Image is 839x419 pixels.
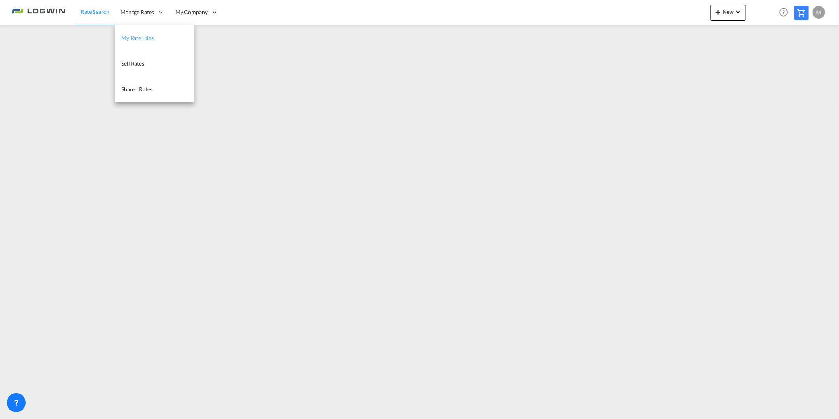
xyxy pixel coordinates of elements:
[710,5,746,21] button: icon-plus 400-fgNewicon-chevron-down
[777,6,794,20] div: Help
[175,8,208,16] span: My Company
[713,7,723,17] md-icon: icon-plus 400-fg
[115,77,194,102] a: Shared Rates
[115,51,194,77] a: Sell Rates
[121,34,154,41] span: My Rate Files
[120,8,154,16] span: Manage Rates
[115,25,194,51] a: My Rate Files
[121,86,152,92] span: Shared Rates
[777,6,790,19] span: Help
[813,6,825,19] div: M
[121,60,144,67] span: Sell Rates
[81,8,109,15] span: Rate Search
[12,4,65,21] img: 2761ae10d95411efa20a1f5e0282d2d7.png
[734,7,743,17] md-icon: icon-chevron-down
[713,9,743,15] span: New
